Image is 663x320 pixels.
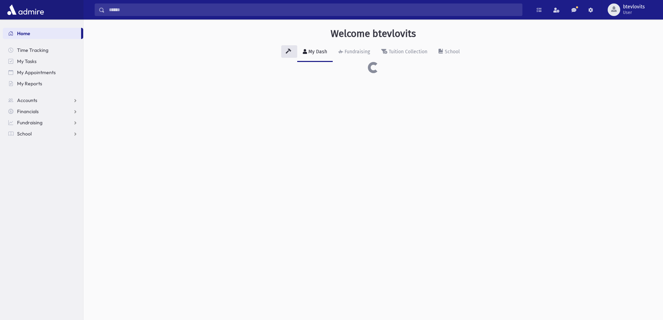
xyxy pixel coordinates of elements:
a: Fundraising [3,117,83,128]
span: My Tasks [17,58,37,64]
span: Fundraising [17,119,42,126]
a: Accounts [3,95,83,106]
a: My Dash [297,42,333,62]
span: Financials [17,108,39,115]
a: My Reports [3,78,83,89]
input: Search [105,3,522,16]
a: My Tasks [3,56,83,67]
span: btevlovits [623,4,645,10]
a: School [433,42,465,62]
span: Home [17,30,30,37]
span: My Reports [17,80,42,87]
span: Time Tracking [17,47,48,53]
a: Home [3,28,81,39]
div: Tuition Collection [387,49,427,55]
span: User [623,10,645,15]
span: Accounts [17,97,37,103]
a: School [3,128,83,139]
a: Time Tracking [3,45,83,56]
img: AdmirePro [6,3,46,17]
div: My Dash [307,49,327,55]
span: My Appointments [17,69,56,76]
a: Fundraising [333,42,376,62]
a: Tuition Collection [376,42,433,62]
span: School [17,131,32,137]
h3: Welcome btevlovits [331,28,416,40]
div: Fundraising [343,49,370,55]
a: My Appointments [3,67,83,78]
a: Financials [3,106,83,117]
div: School [443,49,460,55]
